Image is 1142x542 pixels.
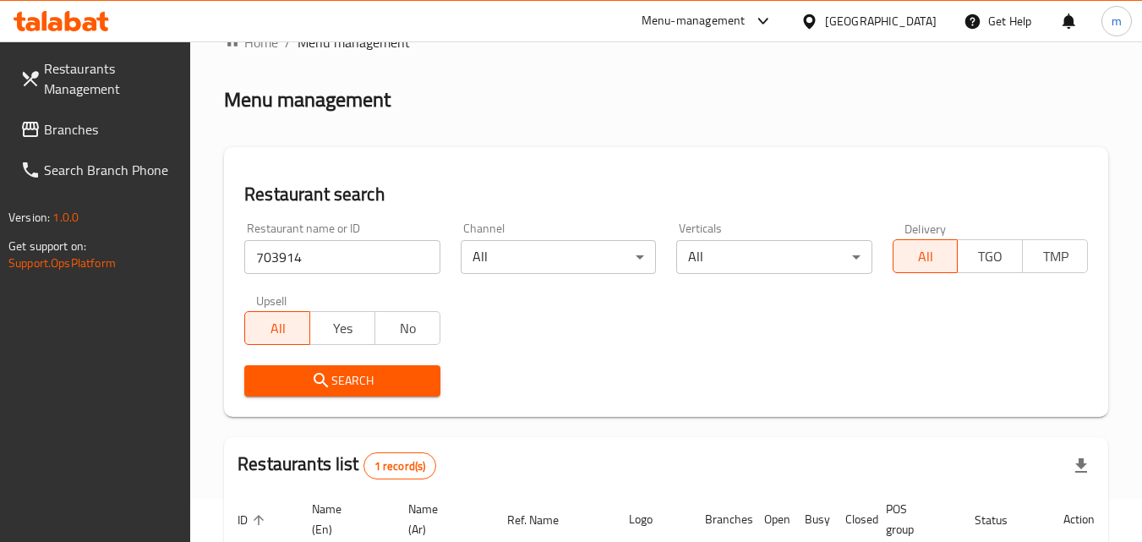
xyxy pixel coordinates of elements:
[224,32,1108,52] nav: breadcrumb
[244,365,440,397] button: Search
[8,206,50,228] span: Version:
[244,182,1088,207] h2: Restaurant search
[363,452,437,479] div: Total records count
[238,452,436,479] h2: Restaurants list
[374,311,440,345] button: No
[298,32,410,52] span: Menu management
[900,244,952,269] span: All
[676,240,872,274] div: All
[507,510,581,530] span: Ref. Name
[957,239,1023,273] button: TGO
[238,510,270,530] span: ID
[7,48,191,109] a: Restaurants Management
[52,206,79,228] span: 1.0.0
[642,11,746,31] div: Menu-management
[44,160,178,180] span: Search Branch Phone
[1030,244,1081,269] span: TMP
[8,252,116,274] a: Support.OpsPlatform
[256,294,287,306] label: Upsell
[7,150,191,190] a: Search Branch Phone
[252,316,303,341] span: All
[964,244,1016,269] span: TGO
[309,311,375,345] button: Yes
[258,370,426,391] span: Search
[1022,239,1088,273] button: TMP
[382,316,434,341] span: No
[8,235,86,257] span: Get support on:
[244,240,440,274] input: Search for restaurant name or ID..
[893,239,959,273] button: All
[317,316,369,341] span: Yes
[886,499,941,539] span: POS group
[44,58,178,99] span: Restaurants Management
[224,86,391,113] h2: Menu management
[312,499,374,539] span: Name (En)
[285,32,291,52] li: /
[1112,12,1122,30] span: m
[1061,446,1101,486] div: Export file
[224,32,278,52] a: Home
[7,109,191,150] a: Branches
[461,240,656,274] div: All
[904,222,947,234] label: Delivery
[44,119,178,140] span: Branches
[364,458,436,474] span: 1 record(s)
[244,311,310,345] button: All
[408,499,473,539] span: Name (Ar)
[975,510,1030,530] span: Status
[825,12,937,30] div: [GEOGRAPHIC_DATA]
